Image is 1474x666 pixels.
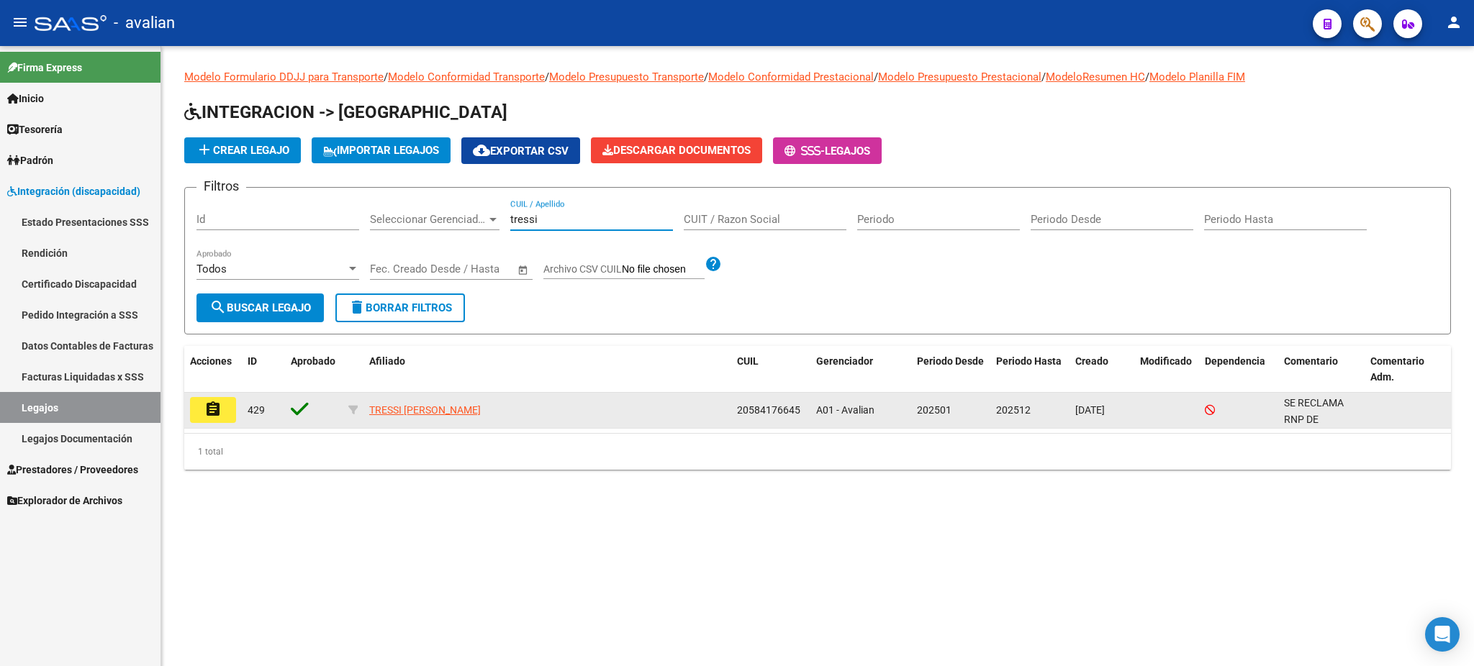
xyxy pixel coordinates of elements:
span: Aprobado [291,355,335,367]
a: Modelo Conformidad Transporte [388,70,545,83]
span: Periodo Hasta [996,355,1062,367]
button: Borrar Filtros [335,293,465,322]
datatable-header-cell: Aprobado [285,346,343,393]
span: 20584176645 [737,404,800,416]
span: Seleccionar Gerenciador [370,213,487,226]
datatable-header-cell: Gerenciador [810,346,911,393]
datatable-header-cell: Dependencia [1199,346,1278,393]
datatable-header-cell: CUIL [731,346,810,393]
input: Fecha inicio [370,263,428,275]
mat-icon: cloud_download [473,142,490,159]
span: Exportar CSV [473,145,569,158]
span: Creado [1075,355,1108,367]
datatable-header-cell: Acciones [184,346,242,393]
input: Archivo CSV CUIL [622,263,705,276]
datatable-header-cell: Comentario [1278,346,1365,393]
span: Padrón [7,152,53,168]
a: Modelo Conformidad Prestacional [708,70,874,83]
button: Crear Legajo [184,137,301,163]
a: Modelo Planilla FIM [1149,70,1245,83]
mat-icon: add [196,141,213,158]
span: Tesorería [7,122,63,137]
span: CUIL [737,355,759,367]
span: Comentario Adm. [1370,355,1424,383]
datatable-header-cell: Periodo Hasta [990,346,1070,393]
span: Integración (discapacidad) [7,183,140,199]
span: Todos [196,263,227,275]
mat-icon: person [1445,14,1462,31]
span: 202501 [917,404,951,416]
datatable-header-cell: Afiliado [363,346,731,393]
span: A01 - Avalian [816,404,874,416]
div: / / / / / / [184,69,1451,470]
div: Open Intercom Messenger [1425,617,1460,652]
span: Gerenciador [816,355,873,367]
button: -Legajos [773,137,882,164]
span: - [785,145,825,158]
span: Descargar Documentos [602,144,751,157]
datatable-header-cell: ID [242,346,285,393]
span: - avalian [114,7,175,39]
button: Descargar Documentos [591,137,762,163]
span: Crear Legajo [196,144,289,157]
datatable-header-cell: Periodo Desde [911,346,990,393]
input: Fecha fin [441,263,511,275]
button: Buscar Legajo [196,293,324,322]
span: SE RECLAMA RNP DE SCHUNK. [1284,397,1344,442]
mat-icon: menu [12,14,29,31]
span: Modificado [1140,355,1192,367]
span: [DATE] [1075,404,1105,416]
span: Explorador de Archivos [7,493,122,508]
a: Modelo Presupuesto Prestacional [878,70,1041,83]
span: ID [248,355,257,367]
span: 429 [248,404,265,416]
span: Dependencia [1205,355,1265,367]
span: 202512 [996,404,1031,416]
span: Archivo CSV CUIL [543,263,622,275]
span: Periodo Desde [917,355,984,367]
button: Open calendar [515,262,532,278]
button: IMPORTAR LEGAJOS [312,137,451,163]
h3: Filtros [196,176,246,196]
span: Afiliado [369,355,405,367]
a: Modelo Presupuesto Transporte [549,70,704,83]
a: Modelo Formulario DDJJ para Transporte [184,70,384,83]
span: Inicio [7,91,44,106]
mat-icon: delete [348,298,366,316]
span: Firma Express [7,60,82,76]
span: Comentario [1284,355,1338,367]
datatable-header-cell: Creado [1070,346,1134,393]
span: Prestadores / Proveedores [7,462,138,478]
span: INTEGRACION -> [GEOGRAPHIC_DATA] [184,102,507,122]
div: 1 total [184,434,1451,470]
datatable-header-cell: Comentario Adm. [1365,346,1451,393]
mat-icon: search [209,298,227,316]
a: ModeloResumen HC [1046,70,1145,83]
mat-icon: help [705,255,722,273]
mat-icon: assignment [204,401,222,418]
span: TRESSI [PERSON_NAME] [369,404,481,416]
span: Buscar Legajo [209,301,311,314]
button: Exportar CSV [461,137,580,164]
datatable-header-cell: Modificado [1134,346,1199,393]
span: Legajos [825,145,870,158]
span: IMPORTAR LEGAJOS [323,144,439,157]
span: Borrar Filtros [348,301,452,314]
span: Acciones [190,355,232,367]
